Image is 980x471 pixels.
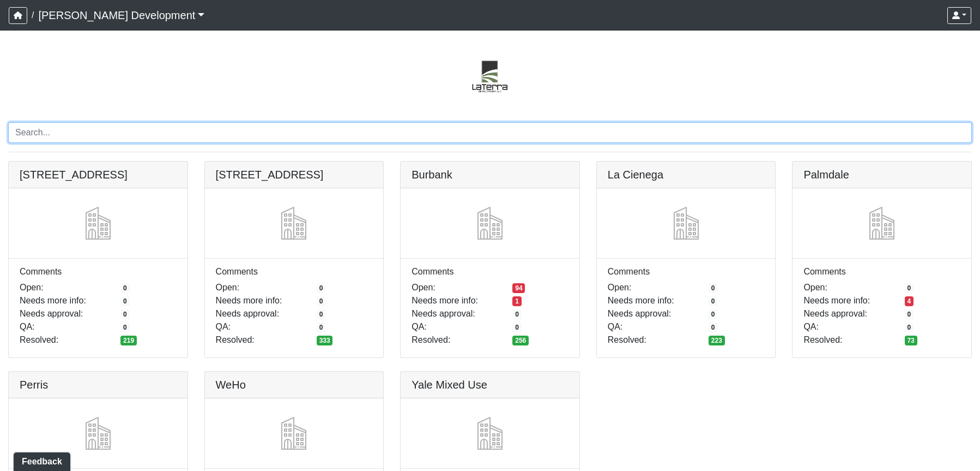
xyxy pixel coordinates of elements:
img: logo [8,60,972,93]
span: / [27,4,38,26]
iframe: Ybug feedback widget [8,449,76,471]
a: [PERSON_NAME] Development [38,4,204,26]
input: Search [8,122,972,143]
